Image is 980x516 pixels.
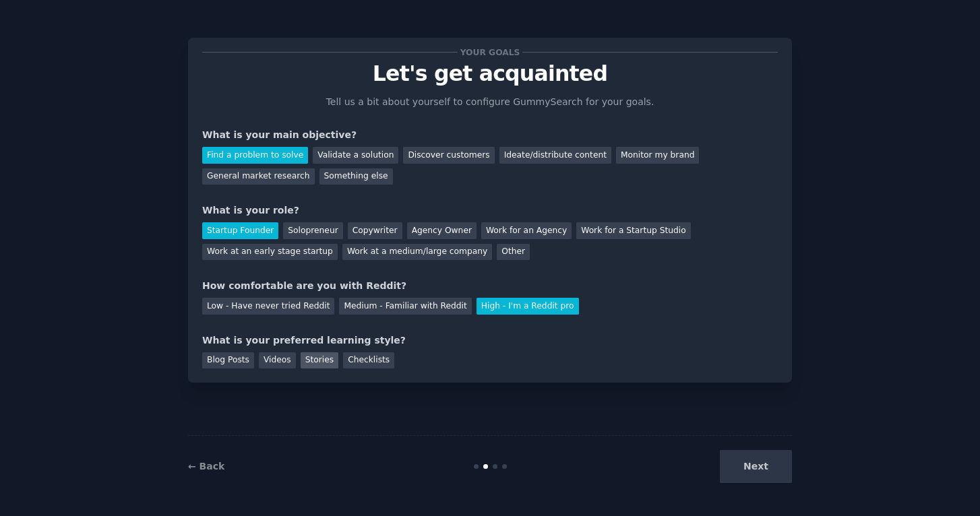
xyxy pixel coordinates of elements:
[188,461,224,472] a: ← Back
[202,222,278,239] div: Startup Founder
[348,222,402,239] div: Copywriter
[202,203,778,218] div: What is your role?
[499,147,611,164] div: Ideate/distribute content
[202,62,778,86] p: Let's get acquainted
[576,222,690,239] div: Work for a Startup Studio
[283,222,342,239] div: Solopreneur
[202,298,334,315] div: Low - Have never tried Reddit
[319,168,393,185] div: Something else
[458,45,522,59] span: Your goals
[497,244,530,261] div: Other
[407,222,477,239] div: Agency Owner
[313,147,398,164] div: Validate a solution
[202,244,338,261] div: Work at an early stage startup
[481,222,572,239] div: Work for an Agency
[202,333,778,348] div: What is your preferred learning style?
[343,352,394,369] div: Checklists
[202,128,778,142] div: What is your main objective?
[259,352,296,369] div: Videos
[616,147,699,164] div: Monitor my brand
[202,352,254,369] div: Blog Posts
[339,298,471,315] div: Medium - Familiar with Reddit
[342,244,492,261] div: Work at a medium/large company
[202,168,315,185] div: General market research
[477,298,579,315] div: High - I'm a Reddit pro
[301,352,338,369] div: Stories
[202,279,778,293] div: How comfortable are you with Reddit?
[320,95,660,109] p: Tell us a bit about yourself to configure GummySearch for your goals.
[202,147,308,164] div: Find a problem to solve
[403,147,494,164] div: Discover customers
